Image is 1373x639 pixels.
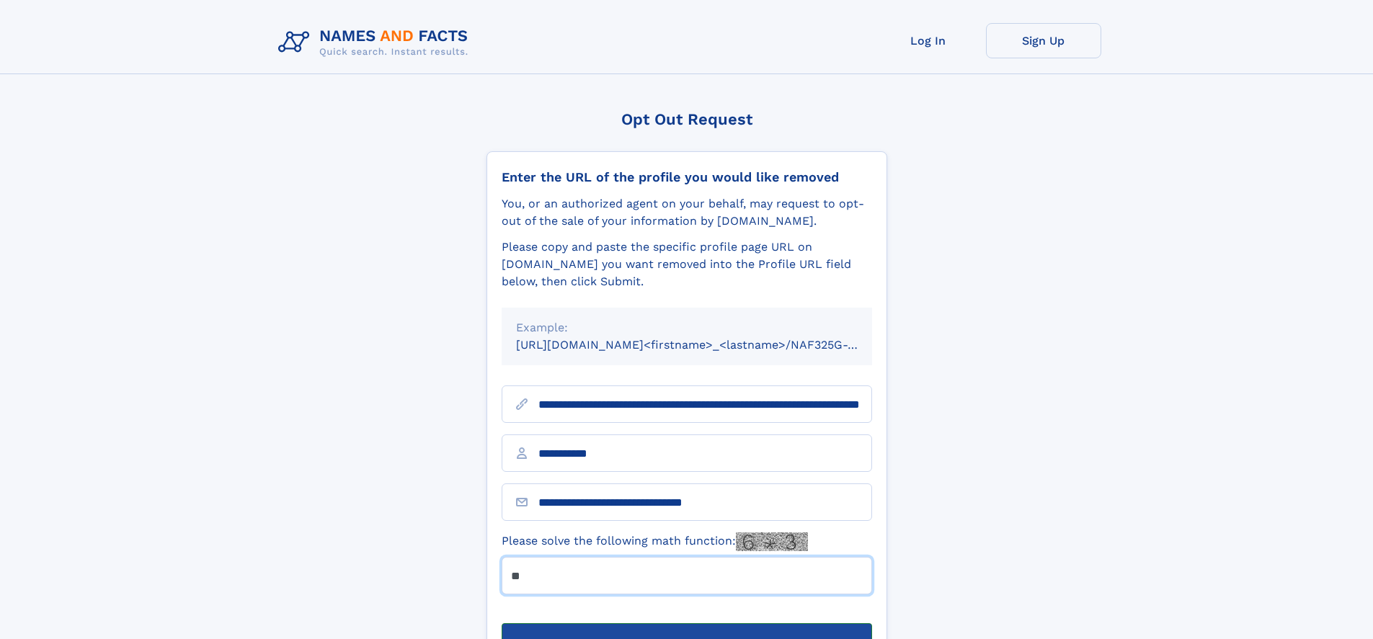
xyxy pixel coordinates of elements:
[502,532,808,551] label: Please solve the following math function:
[516,338,899,352] small: [URL][DOMAIN_NAME]<firstname>_<lastname>/NAF325G-xxxxxxxx
[986,23,1101,58] a: Sign Up
[502,238,872,290] div: Please copy and paste the specific profile page URL on [DOMAIN_NAME] you want removed into the Pr...
[502,195,872,230] div: You, or an authorized agent on your behalf, may request to opt-out of the sale of your informatio...
[871,23,986,58] a: Log In
[272,23,480,62] img: Logo Names and Facts
[502,169,872,185] div: Enter the URL of the profile you would like removed
[516,319,858,336] div: Example:
[486,110,887,128] div: Opt Out Request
